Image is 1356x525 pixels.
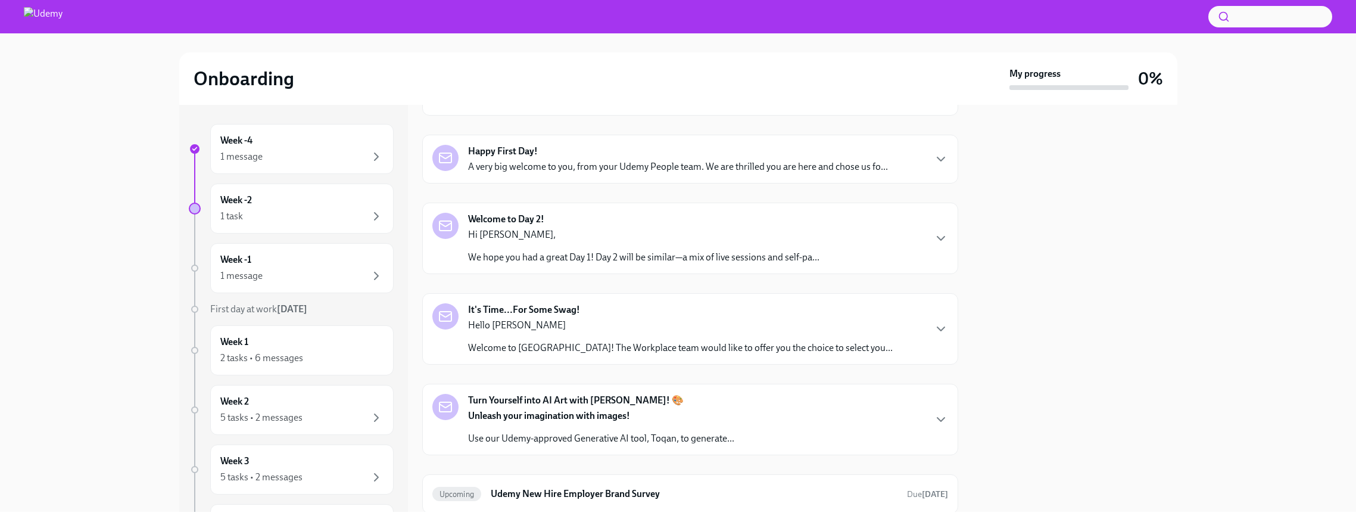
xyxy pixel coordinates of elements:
[468,432,734,445] p: Use our Udemy-approved Generative AI tool, Toqan, to generate...
[1138,68,1163,89] h3: 0%
[432,484,948,504] a: UpcomingUdemy New Hire Employer Brand SurveyDue[DATE]
[189,184,394,234] a: Week -21 task
[468,251,819,264] p: We hope you had a great Day 1! Day 2 will be similar—a mix of live sessions and self-pa...
[922,489,948,499] strong: [DATE]
[189,385,394,435] a: Week 25 tasks • 2 messages
[907,489,948,499] span: Due
[220,269,263,282] div: 1 message
[210,303,307,315] span: First day at work
[220,411,303,424] div: 5 tasks • 2 messages
[907,489,948,500] span: September 16th, 2025 10:00
[468,394,684,407] strong: Turn Yourself into AI Art with [PERSON_NAME]! 🎨
[432,490,482,499] span: Upcoming
[220,352,303,365] div: 2 tasks • 6 messages
[468,228,819,241] p: Hi [PERSON_NAME],
[1009,67,1061,80] strong: My progress
[220,455,250,468] h6: Week 3
[194,67,294,91] h2: Onboarding
[220,395,249,408] h6: Week 2
[189,243,394,293] a: Week -11 message
[468,145,538,158] strong: Happy First Day!
[24,7,63,26] img: Udemy
[220,471,303,484] div: 5 tasks • 2 messages
[220,194,252,207] h6: Week -2
[491,487,897,501] h6: Udemy New Hire Employer Brand Survey
[468,410,630,421] strong: Unleash your imagination with images!
[189,124,394,174] a: Week -41 message
[189,325,394,375] a: Week 12 tasks • 6 messages
[468,319,893,332] p: Hello [PERSON_NAME]
[277,303,307,315] strong: [DATE]
[468,213,544,226] strong: Welcome to Day 2!
[220,253,251,266] h6: Week -1
[468,303,580,316] strong: It's Time...For Some Swag!
[468,160,888,173] p: A very big welcome to you, from your Udemy People team. We are thrilled you are here and chose us...
[220,210,243,223] div: 1 task
[189,303,394,316] a: First day at work[DATE]
[220,335,248,349] h6: Week 1
[220,150,263,163] div: 1 message
[468,341,893,355] p: Welcome to [GEOGRAPHIC_DATA]! The Workplace team would like to offer you the choice to select you...
[220,134,253,147] h6: Week -4
[189,445,394,495] a: Week 35 tasks • 2 messages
